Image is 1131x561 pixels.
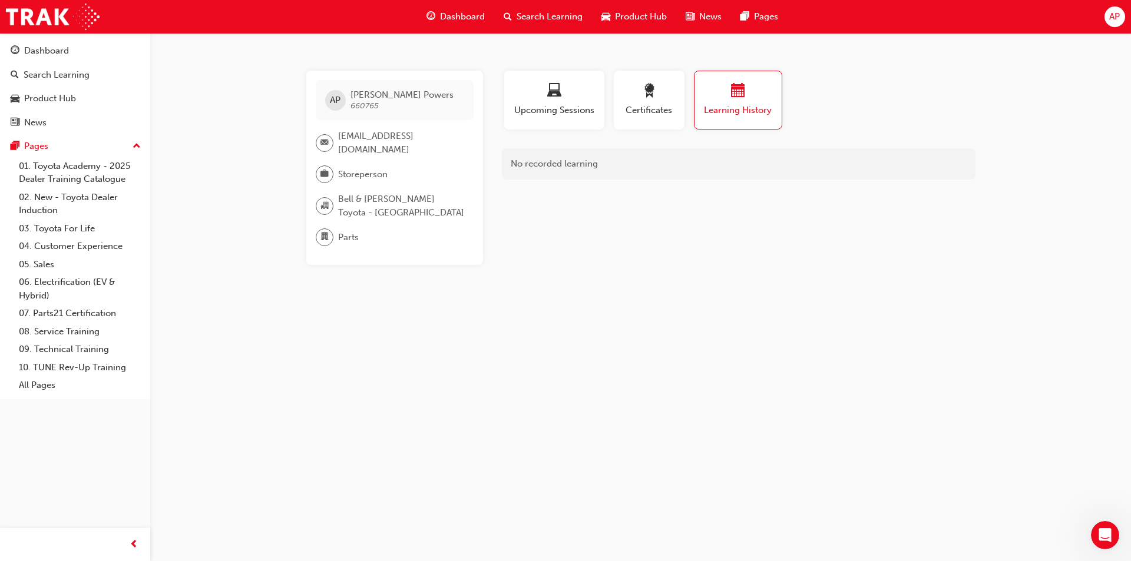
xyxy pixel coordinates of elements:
[14,220,145,238] a: 03. Toyota For Life
[5,88,145,109] a: Product Hub
[14,157,145,188] a: 01. Toyota Academy - 2025 Dealer Training Catalogue
[350,101,379,111] span: 660765
[504,9,512,24] span: search-icon
[417,5,494,29] a: guage-iconDashboard
[592,5,676,29] a: car-iconProduct Hub
[14,340,145,358] a: 09. Technical Training
[24,116,47,130] div: News
[623,104,676,117] span: Certificates
[338,130,464,156] span: [EMAIL_ADDRESS][DOMAIN_NAME]
[642,84,656,99] span: award-icon
[740,9,749,24] span: pages-icon
[11,46,19,57] span: guage-icon
[14,358,145,377] a: 10. TUNE Rev-Up Training
[703,104,773,117] span: Learning History
[1104,6,1125,27] button: AP
[14,255,145,274] a: 05. Sales
[24,140,48,153] div: Pages
[1091,521,1119,549] iframe: Intercom live chat
[133,139,141,154] span: up-icon
[338,231,359,244] span: Parts
[615,10,667,24] span: Product Hub
[686,9,695,24] span: news-icon
[14,304,145,323] a: 07. Parts21 Certification
[426,9,435,24] span: guage-icon
[11,70,19,81] span: search-icon
[338,192,464,219] span: Bell & [PERSON_NAME] Toyota - [GEOGRAPHIC_DATA]
[14,237,145,255] a: 04. Customer Experience
[330,94,340,107] span: AP
[1109,10,1120,24] span: AP
[130,537,138,552] span: prev-icon
[14,376,145,394] a: All Pages
[5,40,145,62] a: Dashboard
[11,94,19,104] span: car-icon
[513,104,596,117] span: Upcoming Sessions
[11,118,19,128] span: news-icon
[502,148,975,180] div: No recorded learning
[731,84,745,99] span: calendar-icon
[504,71,604,130] button: Upcoming Sessions
[24,68,90,82] div: Search Learning
[6,4,100,30] img: Trak
[11,141,19,152] span: pages-icon
[320,135,329,151] span: email-icon
[320,198,329,214] span: organisation-icon
[440,10,485,24] span: Dashboard
[5,135,145,157] button: Pages
[5,64,145,86] a: Search Learning
[547,84,561,99] span: laptop-icon
[614,71,684,130] button: Certificates
[731,5,788,29] a: pages-iconPages
[24,44,69,58] div: Dashboard
[5,38,145,135] button: DashboardSearch LearningProduct HubNews
[601,9,610,24] span: car-icon
[24,92,76,105] div: Product Hub
[350,89,454,100] span: [PERSON_NAME] Powers
[699,10,722,24] span: News
[320,230,329,245] span: department-icon
[14,188,145,220] a: 02. New - Toyota Dealer Induction
[676,5,731,29] a: news-iconNews
[320,167,329,182] span: briefcase-icon
[14,323,145,341] a: 08. Service Training
[754,10,778,24] span: Pages
[14,273,145,304] a: 06. Electrification (EV & Hybrid)
[338,168,388,181] span: Storeperson
[517,10,583,24] span: Search Learning
[5,112,145,134] a: News
[494,5,592,29] a: search-iconSearch Learning
[694,71,782,130] button: Learning History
